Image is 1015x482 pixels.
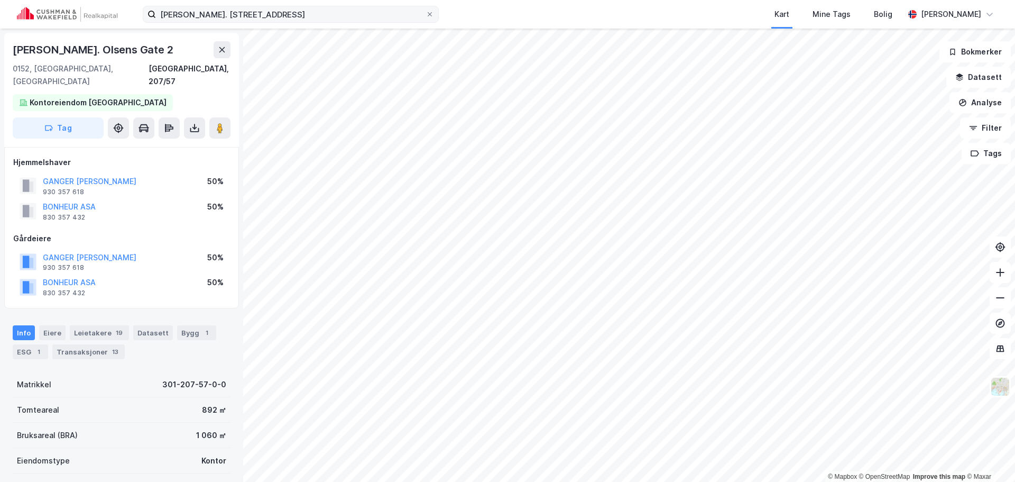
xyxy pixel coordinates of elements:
div: Mine Tags [813,8,851,21]
div: 1 060 ㎡ [196,429,226,442]
div: ESG [13,344,48,359]
div: 0152, [GEOGRAPHIC_DATA], [GEOGRAPHIC_DATA] [13,62,149,88]
div: 50% [207,175,224,188]
button: Datasett [946,67,1011,88]
div: 50% [207,201,224,213]
img: Z [990,377,1010,397]
div: 50% [207,251,224,264]
button: Tags [962,143,1011,164]
div: Bolig [874,8,892,21]
div: Leietakere [70,325,129,340]
button: Tag [13,117,104,139]
div: Datasett [133,325,173,340]
div: Eiendomstype [17,454,70,467]
div: Hjemmelshaver [13,156,230,169]
div: [PERSON_NAME] [921,8,981,21]
div: Kontor [201,454,226,467]
div: Transaksjoner [52,344,125,359]
a: OpenStreetMap [859,473,910,480]
div: 13 [110,347,121,357]
iframe: Chat Widget [962,431,1015,482]
div: 930 357 618 [43,188,84,196]
div: Info [13,325,35,340]
div: 1 [33,347,44,357]
div: 892 ㎡ [202,404,226,416]
div: Eiere [39,325,66,340]
div: Kontoreiendom [GEOGRAPHIC_DATA] [30,96,167,109]
div: Matrikkel [17,378,51,391]
div: 830 357 432 [43,289,85,297]
div: 930 357 618 [43,263,84,272]
button: Filter [960,117,1011,139]
div: Tomteareal [17,404,59,416]
div: 301-207-57-0-0 [162,378,226,391]
div: Gårdeiere [13,232,230,245]
div: [GEOGRAPHIC_DATA], 207/57 [149,62,230,88]
div: Bruksareal (BRA) [17,429,78,442]
a: Mapbox [828,473,857,480]
div: Kart [774,8,789,21]
div: [PERSON_NAME]. Olsens Gate 2 [13,41,175,58]
div: 1 [201,328,212,338]
button: Analyse [949,92,1011,113]
img: cushman-wakefield-realkapital-logo.202ea83816669bd177139c58696a8fa1.svg [17,7,117,22]
div: Bygg [177,325,216,340]
div: 830 357 432 [43,213,85,222]
a: Improve this map [913,473,965,480]
input: Søk på adresse, matrikkel, gårdeiere, leietakere eller personer [156,6,426,22]
button: Bokmerker [939,41,1011,62]
div: 19 [114,328,125,338]
div: 50% [207,276,224,289]
div: Kontrollprogram for chat [962,431,1015,482]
